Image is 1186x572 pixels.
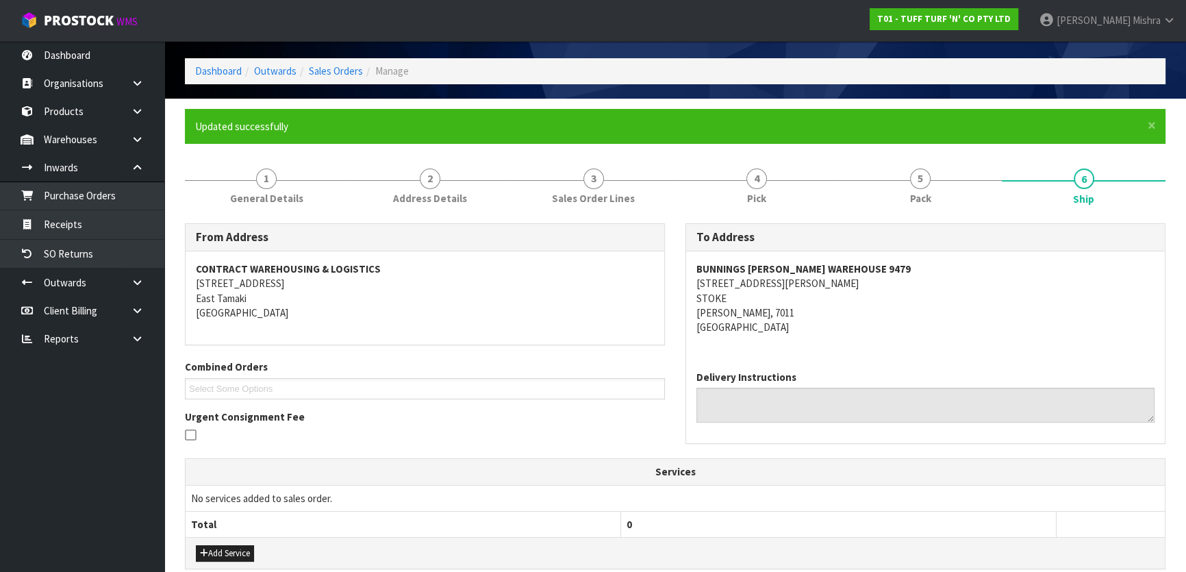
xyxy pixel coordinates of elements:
[195,120,288,133] span: Updated successfully
[420,169,440,189] span: 2
[44,12,114,29] span: ProStock
[1057,14,1131,27] span: [PERSON_NAME]
[393,191,467,206] span: Address Details
[552,191,635,206] span: Sales Order Lines
[186,459,1165,485] th: Services
[1073,192,1094,206] span: Ship
[696,262,1155,335] address: [STREET_ADDRESS][PERSON_NAME] STOKE [PERSON_NAME], 7011 [GEOGRAPHIC_DATA]
[185,410,305,424] label: Urgent Consignment Fee
[696,370,796,384] label: Delivery Instructions
[627,518,632,531] span: 0
[910,191,931,206] span: Pack
[696,262,911,275] strong: BUNNINGS [PERSON_NAME] WAREHOUSE 9479
[195,64,242,77] a: Dashboard
[375,64,409,77] span: Manage
[256,169,277,189] span: 1
[583,169,604,189] span: 3
[196,262,381,275] strong: CONTRACT WAREHOUSING & LOGISTICS
[21,12,38,29] img: cube-alt.png
[186,512,621,538] th: Total
[309,64,363,77] a: Sales Orders
[196,231,654,244] h3: From Address
[186,485,1165,511] td: No services added to sales order.
[196,545,254,562] button: Add Service
[870,8,1018,30] a: T01 - TUFF TURF 'N' CO PTY LTD
[696,231,1155,244] h3: To Address
[747,191,766,206] span: Pick
[877,13,1011,25] strong: T01 - TUFF TURF 'N' CO PTY LTD
[254,64,296,77] a: Outwards
[910,169,931,189] span: 5
[196,262,654,321] address: [STREET_ADDRESS] East Tamaki [GEOGRAPHIC_DATA]
[1148,116,1156,135] span: ×
[185,360,268,374] label: Combined Orders
[746,169,767,189] span: 4
[116,15,138,28] small: WMS
[1074,169,1094,189] span: 6
[1133,14,1161,27] span: Mishra
[230,191,303,206] span: General Details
